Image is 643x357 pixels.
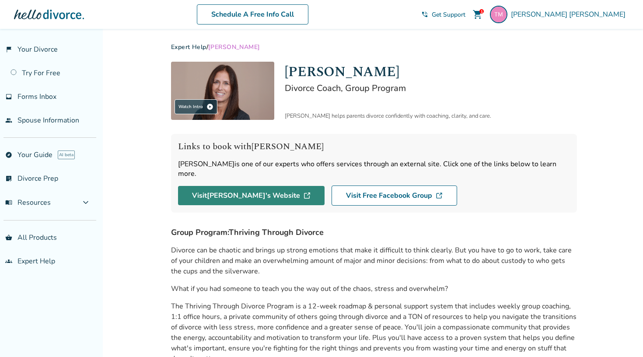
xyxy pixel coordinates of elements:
[171,245,577,276] p: Divorce can be chaotic and brings up strong emotions that make it difficult to think clearly. But...
[285,82,577,94] h2: Divorce Coach, Group Program
[80,197,91,208] span: expand_more
[178,159,570,178] div: [PERSON_NAME] is one of our experts who offers services through an external site. Click one of th...
[171,62,274,120] img: Jill Kaufman
[5,151,12,158] span: explore
[490,6,507,23] img: terrimarko11@aol.com
[479,9,484,14] div: 1
[472,9,483,20] span: shopping_cart
[171,227,577,238] h4: Group Program: Thriving Through Divorce
[432,10,465,19] span: Get Support
[175,99,217,114] div: Watch Intro
[5,234,12,241] span: shopping_basket
[5,117,12,124] span: people
[5,93,12,100] span: inbox
[17,92,56,101] span: Forms Inbox
[5,199,12,206] span: menu_book
[206,103,213,110] span: play_circle
[197,4,308,24] a: Schedule A Free Info Call
[58,150,75,159] span: AI beta
[171,283,577,294] p: What if you had someone to teach you the way out of the chaos, stress and overwhelm?
[178,186,325,205] a: Visit[PERSON_NAME]'s Website
[178,141,570,152] h4: Links to book with [PERSON_NAME]
[5,258,12,265] span: groups
[171,43,206,51] a: Expert Help
[5,175,12,182] span: list_alt_check
[332,185,457,206] a: Visit Free Facebook Group
[421,11,428,18] span: phone_in_talk
[285,62,577,82] h1: [PERSON_NAME]
[599,315,643,357] iframe: Chat Widget
[421,10,465,19] a: phone_in_talkGet Support
[285,112,577,120] div: [PERSON_NAME] helps parents divorce confidently with coaching, clarity, and care.
[511,10,629,19] span: [PERSON_NAME] [PERSON_NAME]
[5,198,51,207] span: Resources
[208,43,260,51] span: [PERSON_NAME]
[5,46,12,53] span: flag_2
[171,43,577,51] div: /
